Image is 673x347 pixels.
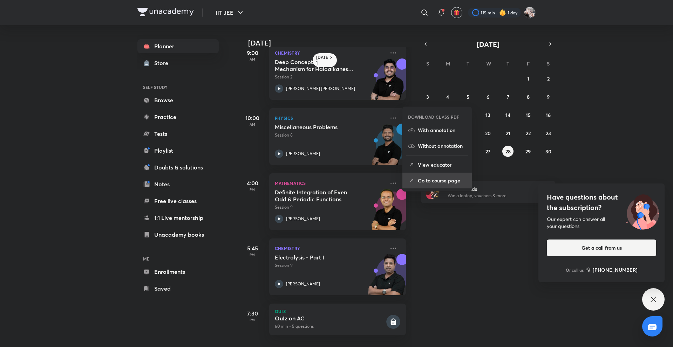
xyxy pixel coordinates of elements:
button: Get a call from us [547,240,656,256]
a: [PHONE_NUMBER] [586,266,638,273]
h6: DOWNLOAD CLASS PDF [408,114,460,120]
h4: Have questions about the subscription? [547,192,656,213]
button: avatar [451,7,462,18]
abbr: Tuesday [467,60,469,67]
button: August 7, 2025 [502,91,514,102]
button: August 4, 2025 [442,91,453,102]
button: August 30, 2025 [543,146,554,157]
abbr: August 2, 2025 [547,75,550,82]
img: referral [426,185,440,199]
button: August 5, 2025 [462,91,474,102]
button: August 14, 2025 [502,109,514,120]
p: 60 min • 5 questions [275,323,385,329]
abbr: August 7, 2025 [507,93,509,100]
h6: SELF STUDY [137,81,219,93]
abbr: Monday [446,60,450,67]
button: August 20, 2025 [482,127,494,139]
abbr: August 4, 2025 [446,93,449,100]
button: August 23, 2025 [543,127,554,139]
p: Chemistry [275,244,385,252]
img: unacademy [367,58,406,107]
p: PM [238,187,266,192]
abbr: August 13, 2025 [485,112,490,118]
button: August 16, 2025 [543,109,554,120]
img: streak [499,9,506,16]
button: August 2, 2025 [543,73,554,84]
abbr: Wednesday [486,60,491,67]
abbr: August 16, 2025 [546,112,551,118]
h5: Miscellaneous Problems [275,124,362,131]
h5: 7:30 [238,309,266,318]
abbr: Friday [527,60,530,67]
h5: QuIz on AC [275,315,385,322]
abbr: Thursday [507,60,509,67]
p: Go to course page [418,177,466,184]
h5: 10:00 [238,114,266,122]
abbr: August 14, 2025 [505,112,510,118]
abbr: August 21, 2025 [506,130,510,137]
abbr: August 6, 2025 [487,93,489,100]
span: [DATE] [477,40,499,49]
h4: [DATE] [248,39,413,47]
h5: 4:00 [238,179,266,187]
a: Unacademy books [137,228,219,242]
button: August 27, 2025 [482,146,494,157]
button: August 3, 2025 [422,91,433,102]
p: Without annotation [418,142,466,150]
abbr: August 23, 2025 [546,130,551,137]
abbr: August 30, 2025 [545,148,551,155]
a: 1:1 Live mentorship [137,211,219,225]
abbr: August 3, 2025 [426,93,429,100]
a: Doubts & solutions [137,160,219,174]
p: Physics [275,114,385,122]
abbr: August 9, 2025 [547,93,550,100]
img: unacademy [367,189,406,237]
p: Chemistry [275,49,385,57]
p: Mathematics [275,179,385,187]
h5: Deep Concepts and Mechanism for Haloalkanes including MOPs, CPs and N-Rxns [275,58,362,72]
h6: [PHONE_NUMBER] [593,266,638,273]
abbr: Sunday [426,60,429,67]
h6: [DATE] [316,55,328,66]
p: Session 2 [275,74,385,80]
img: avatar [454,9,460,16]
p: PM [238,318,266,322]
button: August 1, 2025 [523,73,534,84]
a: Company Logo [137,8,194,18]
abbr: Saturday [547,60,550,67]
a: Saved [137,282,219,296]
h5: Definite Integration of Even Odd & Periodic Functions [275,189,362,203]
h5: 5:45 [238,244,266,252]
p: AM [238,57,266,61]
abbr: August 1, 2025 [527,75,529,82]
h6: ME [137,253,219,265]
abbr: August 5, 2025 [467,93,469,100]
h5: Electrolysis - Part I [275,254,362,261]
abbr: August 27, 2025 [485,148,490,155]
abbr: August 29, 2025 [525,148,531,155]
a: Practice [137,110,219,124]
p: [PERSON_NAME] [PERSON_NAME] [286,85,355,92]
abbr: August 8, 2025 [527,93,530,100]
a: Planner [137,39,219,53]
a: Free live classes [137,194,219,208]
button: August 28, 2025 [502,146,514,157]
div: Our expert can answer all your questions [547,216,656,230]
a: Notes [137,177,219,191]
p: Win a laptop, vouchers & more [448,193,534,199]
button: August 9, 2025 [543,91,554,102]
a: Browse [137,93,219,107]
p: [PERSON_NAME] [286,151,320,157]
p: Or call us [566,267,584,273]
p: AM [238,122,266,126]
p: Session 9 [275,204,385,210]
abbr: August 28, 2025 [505,148,511,155]
img: Navin Raj [524,7,536,19]
p: With annotation [418,126,466,134]
button: IIT JEE [211,6,249,20]
button: [DATE] [430,39,545,49]
a: Playlist [137,144,219,158]
button: August 29, 2025 [523,146,534,157]
abbr: August 20, 2025 [485,130,491,137]
div: Store [154,59,172,67]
